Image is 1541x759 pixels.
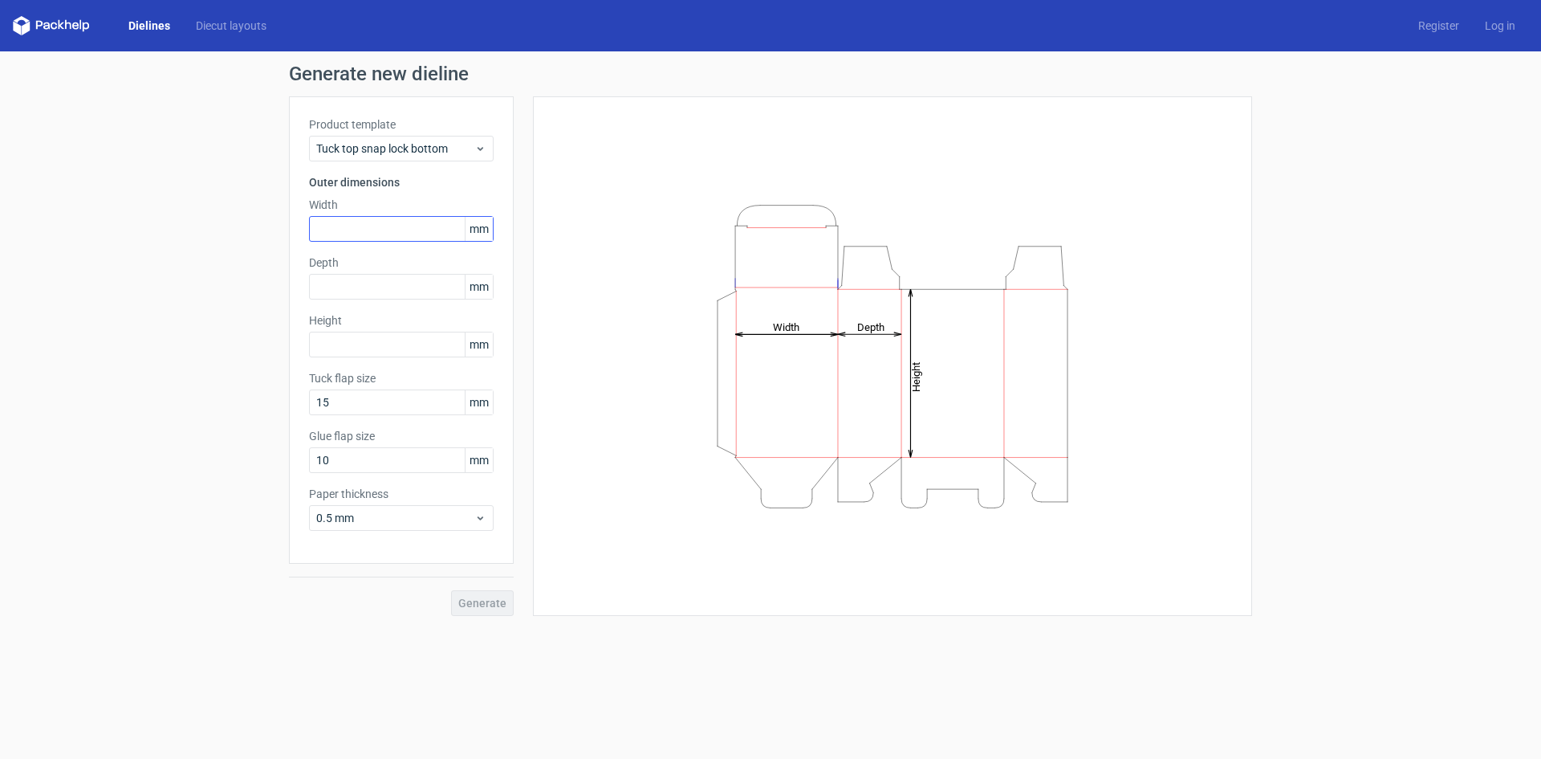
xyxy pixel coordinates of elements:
label: Glue flap size [309,428,494,444]
a: Log in [1472,18,1528,34]
h1: Generate new dieline [289,64,1252,84]
h3: Outer dimensions [309,174,494,190]
label: Tuck flap size [309,370,494,386]
tspan: Depth [857,320,884,333]
span: 0.5 mm [316,510,474,526]
label: Height [309,312,494,328]
span: mm [465,333,493,357]
span: mm [465,217,493,241]
span: mm [465,448,493,472]
label: Width [309,197,494,213]
span: mm [465,275,493,299]
span: Tuck top snap lock bottom [316,141,474,157]
a: Diecut layouts [183,18,279,34]
label: Product template [309,116,494,133]
tspan: Width [773,320,799,333]
a: Register [1405,18,1472,34]
a: Dielines [116,18,183,34]
label: Depth [309,255,494,271]
span: mm [465,390,493,414]
tspan: Height [910,361,922,391]
label: Paper thickness [309,486,494,502]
